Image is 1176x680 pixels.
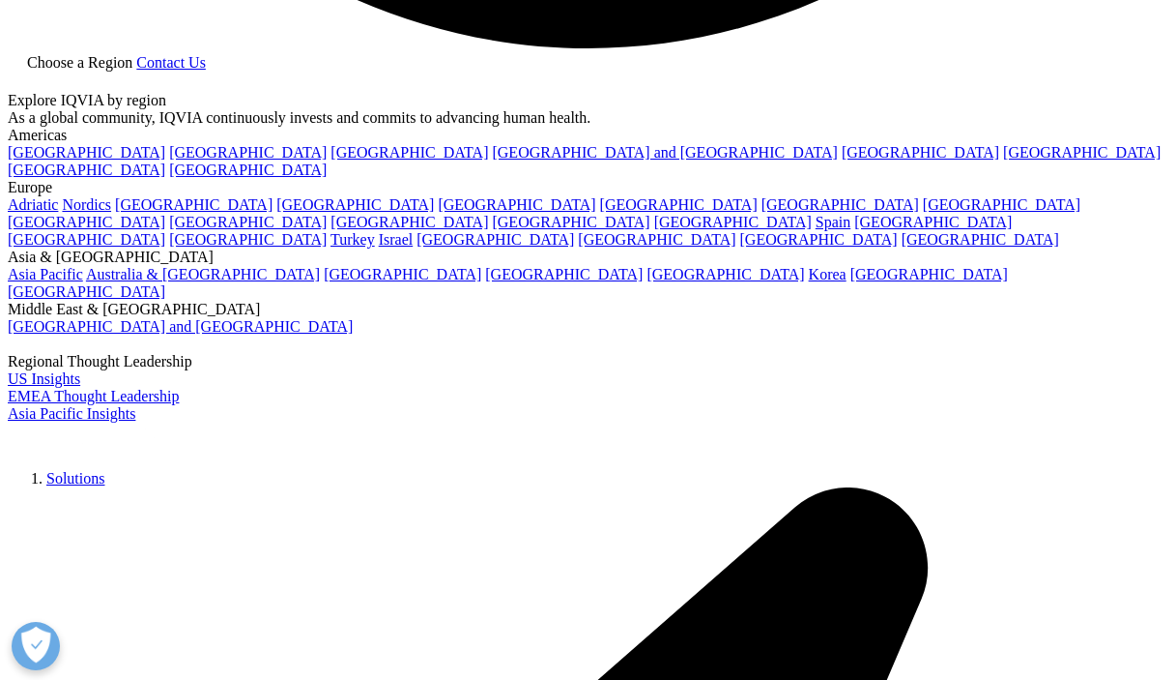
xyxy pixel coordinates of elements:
[12,622,60,670] button: Open Preferences
[646,266,804,282] a: [GEOGRAPHIC_DATA]
[8,353,1168,370] div: Regional Thought Leadership
[8,423,162,451] img: IQVIA Healthcare Information Technology and Pharma Clinical Research Company
[330,214,488,230] a: [GEOGRAPHIC_DATA]
[438,196,595,213] a: [GEOGRAPHIC_DATA]
[8,388,179,404] a: EMEA Thought Leadership
[8,144,165,161] a: [GEOGRAPHIC_DATA]
[842,144,999,161] a: [GEOGRAPHIC_DATA]
[740,231,898,248] a: [GEOGRAPHIC_DATA]
[8,231,165,248] a: [GEOGRAPHIC_DATA]
[8,179,1168,196] div: Europe
[8,283,165,300] a: [GEOGRAPHIC_DATA]
[324,266,481,282] a: [GEOGRAPHIC_DATA]
[62,196,111,213] a: Nordics
[8,405,135,422] a: Asia Pacific Insights
[761,196,919,213] a: [GEOGRAPHIC_DATA]
[276,196,434,213] a: [GEOGRAPHIC_DATA]
[850,266,1008,282] a: [GEOGRAPHIC_DATA]
[492,214,649,230] a: [GEOGRAPHIC_DATA]
[8,109,1168,127] div: As a global community, IQVIA continuously invests and commits to advancing human health.
[169,231,327,248] a: [GEOGRAPHIC_DATA]
[115,196,272,213] a: [GEOGRAPHIC_DATA]
[600,196,758,213] a: [GEOGRAPHIC_DATA]
[485,266,643,282] a: [GEOGRAPHIC_DATA]
[8,318,353,335] a: [GEOGRAPHIC_DATA] and [GEOGRAPHIC_DATA]
[330,231,375,248] a: Turkey
[8,301,1168,318] div: Middle East & [GEOGRAPHIC_DATA]
[809,266,846,282] a: Korea
[816,214,850,230] a: Spain
[902,231,1059,248] a: [GEOGRAPHIC_DATA]
[8,92,1168,109] div: Explore IQVIA by region
[8,214,165,230] a: [GEOGRAPHIC_DATA]
[8,370,80,387] a: US Insights
[854,214,1012,230] a: [GEOGRAPHIC_DATA]
[379,231,414,248] a: Israel
[8,266,83,282] a: Asia Pacific
[136,54,206,71] a: Contact Us
[169,214,327,230] a: [GEOGRAPHIC_DATA]
[8,249,1168,266] div: Asia & [GEOGRAPHIC_DATA]
[169,162,327,178] a: [GEOGRAPHIC_DATA]
[923,196,1080,213] a: [GEOGRAPHIC_DATA]
[8,196,58,213] a: Adriatic
[654,214,812,230] a: [GEOGRAPHIC_DATA]
[330,144,488,161] a: [GEOGRAPHIC_DATA]
[46,470,104,487] a: Solutions
[8,127,1168,144] div: Americas
[86,266,320,282] a: Australia & [GEOGRAPHIC_DATA]
[578,231,735,248] a: [GEOGRAPHIC_DATA]
[416,231,574,248] a: [GEOGRAPHIC_DATA]
[169,144,327,161] a: [GEOGRAPHIC_DATA]
[492,144,837,161] a: [GEOGRAPHIC_DATA] and [GEOGRAPHIC_DATA]
[1003,144,1161,161] a: [GEOGRAPHIC_DATA]
[8,162,165,178] a: [GEOGRAPHIC_DATA]
[27,54,132,71] span: Choose a Region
